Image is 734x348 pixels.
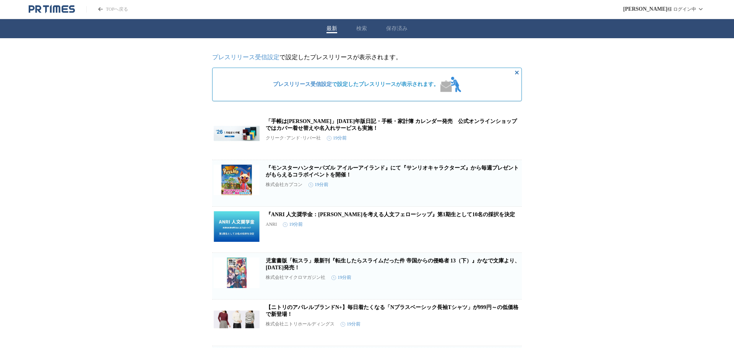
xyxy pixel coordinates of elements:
[212,53,522,62] p: で設定したプレスリリースが表示されます。
[214,304,260,335] img: 【ニトリのアパレルブランドN+】毎日着たくなる「Nプラスベーシック長袖Tシャツ」が999円～の低価格で新登場！
[512,68,521,77] button: 非表示にする
[331,274,351,281] time: 19分前
[273,81,332,87] a: プレスリリース受信設定
[266,165,519,178] a: 『モンスターハンターパズル アイルーアイランド』にて『サンリオキャラクターズ』から毎週プレゼントがもらえるコラボイベントを開催！
[86,6,128,13] a: PR TIMESのトップページはこちら
[214,211,260,242] img: 『ANRI 人文奨学金：未来を考える人文フェローシップ』第1期生として10名の採択を決定
[341,321,361,327] time: 19分前
[266,222,277,227] p: ANRI
[327,135,347,141] time: 19分前
[266,274,325,281] p: 株式会社マイクロマガジン社
[29,5,75,14] a: PR TIMESのトップページはこちら
[283,221,303,228] time: 19分前
[214,165,260,195] img: 『モンスターハンターパズル アイルーアイランド』にて『サンリオキャラクターズ』から毎週プレゼントがもらえるコラボイベントを開催！
[266,181,302,188] p: 株式会社カプコン
[266,135,321,141] p: クリーク･アンド･リバー社
[266,321,335,327] p: 株式会社ニトリホールディングス
[623,6,667,12] span: [PERSON_NAME]
[212,54,279,60] a: プレスリリース受信設定
[326,25,337,32] button: 最新
[266,258,520,270] a: 児童書版「転スラ」最新刊『転生したらスライムだった件 帝国からの侵略者 13（下）』かなで文庫より、[DATE]発売！
[266,212,515,217] a: 『ANRI 人文奨学金：[PERSON_NAME]を考える人文フェローシップ』第1期生として10名の採択を決定
[356,25,367,32] button: 検索
[273,81,439,88] span: で設定したプレスリリースが表示されます。
[214,257,260,288] img: 児童書版「転スラ」最新刊『転生したらスライムだった件 帝国からの侵略者 13（下）』かなで文庫より、9月16日（火）発売！
[386,25,408,32] button: 保存済み
[266,304,518,317] a: 【ニトリのアパレルブランドN+】毎日着たくなる「Nプラスベーシック長袖Tシャツ」が999円～の低価格で新登場！
[309,181,328,188] time: 19分前
[266,118,517,131] a: 「手帳は[PERSON_NAME]」[DATE]年版日記・手帳・家計簿 カレンダー発売 公式オンラインショップではカバー着せ替えや名入れサービスも実施！
[214,118,260,149] img: 「手帳は高橋」2026年版日記・手帳・家計簿 カレンダー発売 公式オンラインショップではカバー着せ替えや名入れサービスも実施！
